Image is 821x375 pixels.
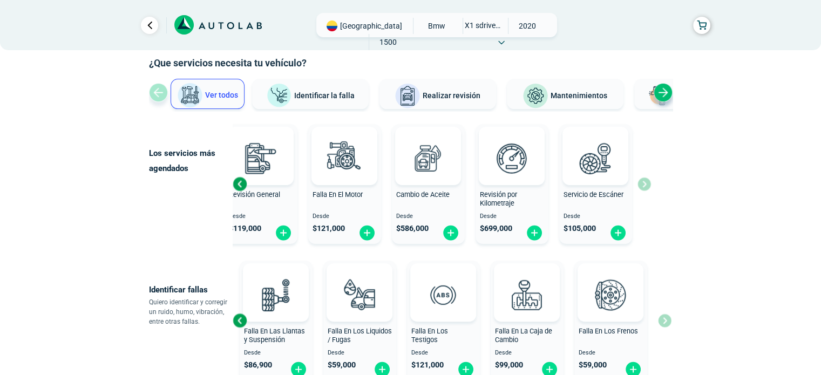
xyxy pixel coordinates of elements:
span: $ 59,000 [328,360,356,370]
span: X1 SDRIVE18I [463,18,501,33]
span: Desde [229,213,293,220]
img: Mantenimientos [523,83,548,109]
img: Latonería y Pintura [646,83,671,109]
img: diagnostic_caja-de-cambios-v3.svg [503,271,551,318]
img: Identificar la falla [266,83,292,108]
span: 2020 [508,18,547,34]
div: Next slide [654,83,673,102]
span: $ 119,000 [229,224,261,233]
img: AD0BCuuxAAAAAElFTkSuQmCC [511,265,543,298]
img: fi_plus-circle2.svg [526,224,543,241]
span: $ 121,000 [411,360,444,370]
button: Cambio de Aceite Desde $586,000 [392,124,465,244]
p: Los servicios más agendados [149,146,233,176]
span: Mantenimientos [551,91,607,100]
img: Ver todos [177,83,203,108]
span: $ 586,000 [396,224,429,233]
div: Previous slide [232,176,248,192]
span: Desde [579,350,643,357]
div: Previous slide [232,312,248,329]
h2: ¿Que servicios necesita tu vehículo? [149,56,673,70]
img: fi_plus-circle2.svg [275,224,292,241]
img: diagnostic_gota-de-sangre-v3.svg [336,271,383,318]
img: AD0BCuuxAAAAAElFTkSuQmCC [245,129,277,161]
span: Falla En Las Llantas y Suspensión [244,327,305,344]
span: Falla En Los Testigos [411,327,448,344]
span: Identificar la falla [294,91,355,99]
img: fi_plus-circle2.svg [609,224,627,241]
img: fi_plus-circle2.svg [358,224,376,241]
span: Realizar revisión [423,91,480,100]
img: diagnostic_engine-v3.svg [321,134,368,182]
button: Mantenimientos [507,79,623,109]
img: AD0BCuuxAAAAAElFTkSuQmCC [328,129,361,161]
img: AD0BCuuxAAAAAElFTkSuQmCC [343,265,376,298]
button: Falla En El Motor Desde $121,000 [308,124,381,244]
button: Revisión por Kilometraje Desde $699,000 [476,124,548,244]
button: Revisión General Desde $119,000 [225,124,297,244]
img: revision_por_kilometraje-v3.svg [488,134,535,182]
span: 1500 [369,34,408,50]
span: $ 59,000 [579,360,607,370]
a: Ir al paso anterior [141,17,158,34]
img: AD0BCuuxAAAAAElFTkSuQmCC [579,129,612,161]
button: Identificar la falla [252,79,369,109]
img: diagnostic_disco-de-freno-v3.svg [587,271,634,318]
span: Desde [480,213,544,220]
span: $ 86,900 [244,360,272,370]
img: escaner-v3.svg [572,134,619,182]
span: Falla En Los Frenos [579,327,638,335]
img: Flag of COLOMBIA [327,21,337,31]
span: Falla En Los Liquidos / Fugas [328,327,392,344]
span: Falla En El Motor [313,190,363,199]
span: $ 121,000 [313,224,345,233]
img: AD0BCuuxAAAAAElFTkSuQmCC [412,129,444,161]
span: Desde [564,213,628,220]
img: fi_plus-circle2.svg [442,224,459,241]
span: $ 699,000 [480,224,512,233]
img: diagnostic_diagnostic_abs-v3.svg [419,271,467,318]
p: Identificar fallas [149,282,233,297]
span: Cambio de Aceite [396,190,450,199]
span: Desde [396,213,460,220]
span: Desde [411,350,476,357]
img: AD0BCuuxAAAAAElFTkSuQmCC [496,129,528,161]
span: Revisión por Kilometraje [480,190,517,208]
span: Desde [328,350,392,357]
img: Realizar revisión [395,83,420,109]
span: Ver todos [205,91,238,99]
span: Falla En La Caja de Cambio [495,327,552,344]
img: diagnostic_suspension-v3.svg [252,271,300,318]
img: AD0BCuuxAAAAAElFTkSuQmCC [260,265,292,298]
span: $ 99,000 [495,360,523,370]
img: AD0BCuuxAAAAAElFTkSuQmCC [594,265,627,298]
span: Desde [313,213,377,220]
span: $ 105,000 [564,224,596,233]
span: Servicio de Escáner [564,190,623,199]
img: AD0BCuuxAAAAAElFTkSuQmCC [427,265,459,298]
span: Desde [495,350,559,357]
span: Desde [244,350,308,357]
button: Realizar revisión [379,79,496,109]
span: [GEOGRAPHIC_DATA] [340,21,402,31]
button: Servicio de Escáner Desde $105,000 [559,124,632,244]
p: Quiero identificar y corregir un ruido, humo, vibración, entre otras fallas. [149,297,233,326]
img: revision_general-v3.svg [237,134,284,182]
button: Ver todos [171,79,245,109]
span: BMW [418,18,456,34]
img: cambio_de_aceite-v3.svg [404,134,452,182]
span: Revisión General [229,190,280,199]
